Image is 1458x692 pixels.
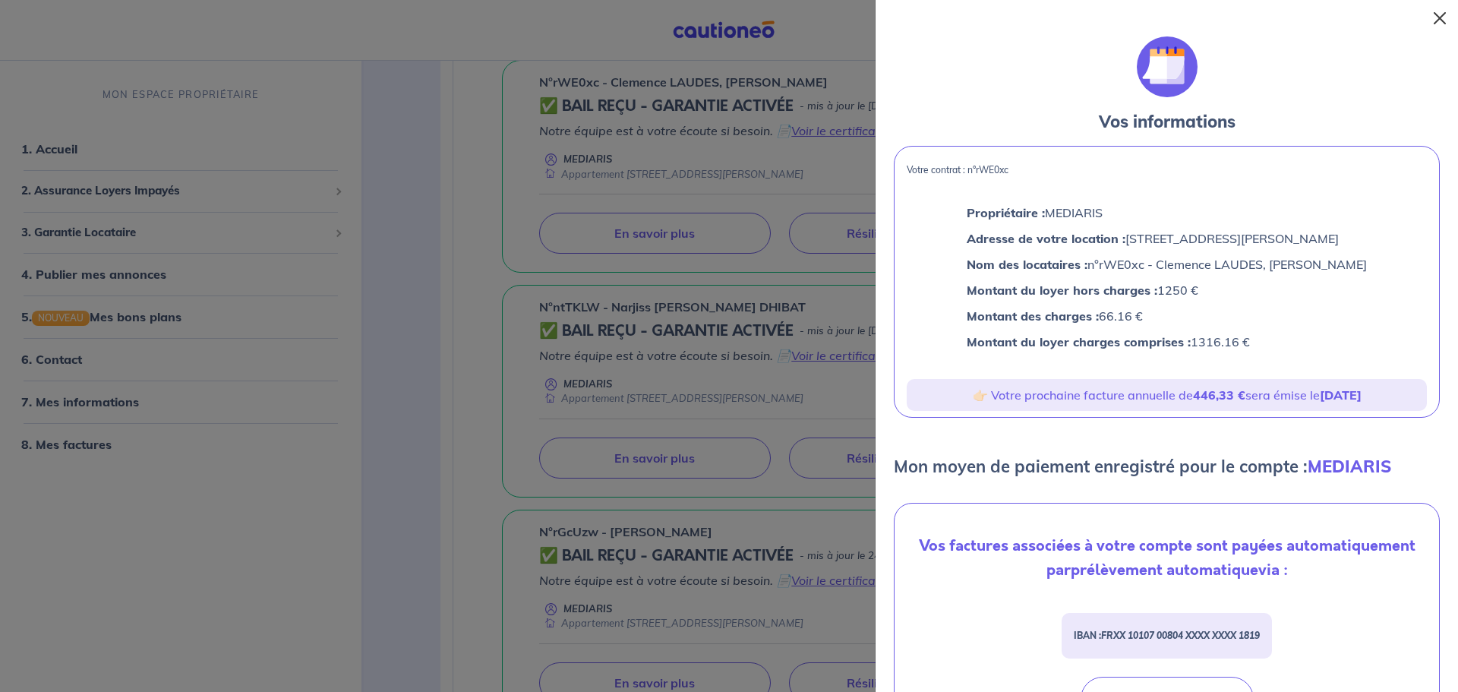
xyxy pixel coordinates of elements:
strong: Montant du loyer charges comprises : [967,334,1191,349]
strong: Montant du loyer hors charges : [967,283,1157,298]
p: Votre contrat : n°rWE0xc [907,165,1427,175]
p: 1250 € [967,280,1367,300]
strong: Propriétaire : [967,205,1045,220]
p: n°rWE0xc - Clemence LAUDES, [PERSON_NAME] [967,254,1367,274]
strong: Adresse de votre location : [967,231,1125,246]
p: MEDIARIS [967,203,1367,223]
em: FRXX 10107 00804 XXXX XXXX 1819 [1101,630,1260,641]
img: illu_calendar.svg [1137,36,1198,97]
p: [STREET_ADDRESS][PERSON_NAME] [967,229,1367,248]
p: Mon moyen de paiement enregistré pour le compte : [894,454,1391,479]
strong: prélèvement automatique [1071,559,1258,581]
strong: IBAN : [1074,630,1260,641]
strong: [DATE] [1320,387,1362,403]
strong: MEDIARIS [1308,456,1391,477]
strong: Nom des locataires : [967,257,1087,272]
p: 👉🏻 Votre prochaine facture annuelle de sera émise le [913,385,1421,405]
strong: Montant des charges : [967,308,1099,324]
button: Close [1428,6,1452,30]
strong: Vos informations [1099,111,1236,132]
strong: 446,33 € [1193,387,1245,403]
p: Vos factures associées à votre compte sont payées automatiquement par via : [907,534,1427,583]
p: 66.16 € [967,306,1367,326]
p: 1316.16 € [967,332,1367,352]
